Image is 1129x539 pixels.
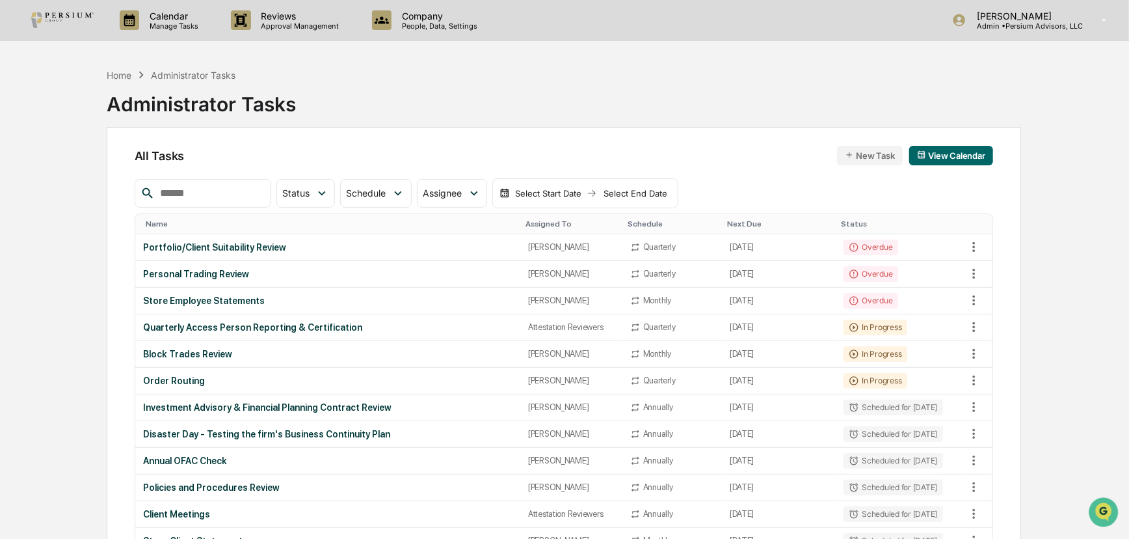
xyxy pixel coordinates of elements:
[512,188,584,199] div: Select Start Date
[139,21,205,31] p: Manage Tasks
[643,242,676,252] div: Quarterly
[143,509,512,519] div: Client Meetings
[643,429,673,439] div: Annually
[528,402,615,412] div: [PERSON_NAME]
[92,220,157,230] a: Powered byPylon
[251,10,346,21] p: Reviews
[1087,496,1122,531] iframe: Open customer support
[843,240,897,255] div: Overdue
[843,320,907,335] div: In Progress
[643,349,671,359] div: Monthly
[143,269,512,279] div: Personal Trading Review
[221,104,237,119] button: Start new chat
[722,234,836,261] td: [DATE]
[966,10,1083,21] p: [PERSON_NAME]
[107,82,296,116] div: Administrator Tasks
[841,219,961,228] div: Toggle SortBy
[392,10,484,21] p: Company
[843,346,907,362] div: In Progress
[499,188,510,199] img: calendar
[528,509,615,519] div: Attestation Reviewers
[146,219,515,228] div: Toggle SortBy
[528,349,615,359] div: [PERSON_NAME]
[13,27,237,48] p: How can we help?
[31,12,94,28] img: logo
[143,296,512,306] div: Store Employee Statements
[525,219,617,228] div: Toggle SortBy
[722,341,836,368] td: [DATE]
[643,402,673,412] div: Annually
[722,475,836,501] td: [DATE]
[843,506,942,522] div: Scheduled for [DATE]
[628,219,717,228] div: Toggle SortBy
[917,150,926,159] img: calendar
[643,322,676,332] div: Quarterly
[143,482,512,493] div: Policies and Procedures Review
[129,221,157,230] span: Pylon
[89,159,166,182] a: 🗄️Attestations
[139,10,205,21] p: Calendar
[528,376,615,385] div: [PERSON_NAME]
[528,242,615,252] div: [PERSON_NAME]
[643,296,671,305] div: Monthly
[107,70,131,81] div: Home
[966,219,992,228] div: Toggle SortBy
[722,368,836,394] td: [DATE]
[44,100,213,113] div: Start new chat
[722,288,836,314] td: [DATE]
[8,159,89,182] a: 🖐️Preclearance
[13,190,23,200] div: 🔎
[587,188,597,199] img: arrow right
[643,482,673,492] div: Annually
[843,426,942,442] div: Scheduled for [DATE]
[528,296,615,305] div: [PERSON_NAME]
[13,165,23,176] div: 🖐️
[34,59,215,73] input: Clear
[135,149,184,163] span: All Tasks
[843,373,907,389] div: In Progress
[107,164,161,177] span: Attestations
[722,448,836,475] td: [DATE]
[392,21,484,31] p: People, Data, Settings
[143,376,512,386] div: Order Routing
[143,402,512,413] div: Investment Advisory & Financial Planning Contract Review
[251,21,346,31] p: Approval Management
[643,376,676,385] div: Quarterly
[722,501,836,528] td: [DATE]
[26,189,82,202] span: Data Lookup
[282,187,310,199] span: Status
[26,164,84,177] span: Preclearance
[966,21,1083,31] p: Admin • Persium Advisors, LLC
[722,394,836,421] td: [DATE]
[843,266,897,282] div: Overdue
[143,456,512,466] div: Annual OFAC Check
[643,509,673,519] div: Annually
[643,269,676,279] div: Quarterly
[44,113,165,123] div: We're available if you need us!
[528,322,615,332] div: Attestation Reviewers
[643,456,673,465] div: Annually
[722,421,836,448] td: [DATE]
[528,269,615,279] div: [PERSON_NAME]
[528,482,615,492] div: [PERSON_NAME]
[423,187,462,199] span: Assignee
[722,261,836,288] td: [DATE]
[13,100,36,123] img: 1746055101610-c473b297-6a78-478c-a979-82029cc54cd1
[600,188,671,199] div: Select End Date
[151,70,235,81] div: Administrator Tasks
[727,219,830,228] div: Toggle SortBy
[346,187,386,199] span: Schedule
[143,242,512,253] div: Portfolio/Client Suitability Review
[722,314,836,341] td: [DATE]
[94,165,105,176] div: 🗄️
[843,453,942,469] div: Scheduled for [DATE]
[843,480,942,495] div: Scheduled for [DATE]
[843,293,897,309] div: Overdue
[528,429,615,439] div: [PERSON_NAME]
[143,429,512,439] div: Disaster Day - Testing the firm's Business Continuity Plan
[837,146,903,165] button: New Task
[143,349,512,359] div: Block Trades Review
[909,146,993,165] button: View Calendar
